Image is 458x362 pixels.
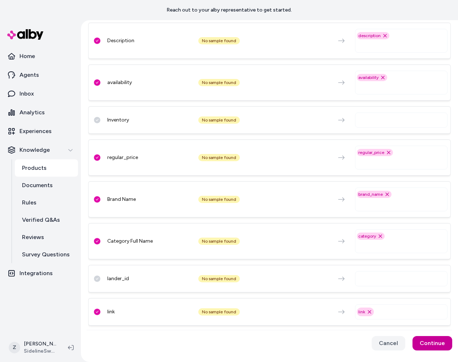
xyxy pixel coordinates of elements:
div: lander_id [107,275,194,282]
div: Category Full Name [107,238,194,245]
a: Verified Q&As [15,211,78,229]
a: Integrations [3,265,78,282]
div: No sample found [198,308,240,315]
div: Brand Name [107,196,194,203]
p: Rules [22,198,36,207]
a: Rules [15,194,78,211]
p: Documents [22,181,53,190]
p: Reach out to your alby representative to get started. [167,6,292,14]
button: Remove availability option [380,75,386,80]
button: Remove brand_name option [384,191,390,197]
a: Products [15,159,78,177]
div: regular_price [107,154,194,161]
p: Inbox [20,89,34,98]
div: No sample found [198,275,240,282]
div: No sample found [198,196,240,203]
p: Reviews [22,233,44,242]
span: category [358,233,376,239]
p: Products [22,164,47,172]
button: Cancel [372,336,405,350]
div: link [107,308,194,315]
div: No sample found [198,154,240,161]
p: Survey Questions [22,250,70,259]
button: Knowledge [3,141,78,159]
p: Analytics [20,108,45,117]
a: Analytics [3,104,78,121]
button: Continue [412,336,452,350]
div: Inventory [107,116,194,124]
a: Agents [3,66,78,84]
a: Reviews [15,229,78,246]
button: Remove description option [382,33,388,39]
a: Survey Questions [15,246,78,263]
p: Verified Q&As [22,216,60,224]
span: SidelineSwap [24,348,56,355]
a: Experiences [3,123,78,140]
button: Remove category option [377,233,383,239]
p: Experiences [20,127,52,136]
p: Integrations [20,269,53,278]
span: Z [9,342,20,353]
a: Documents [15,177,78,194]
p: Home [20,52,35,61]
button: Z[PERSON_NAME]SidelineSwap [4,336,62,359]
div: availability [107,79,194,86]
p: [PERSON_NAME] [24,340,56,348]
img: alby Logo [7,29,43,40]
a: Home [3,48,78,65]
span: regular_price [358,150,384,155]
span: brand_name [358,191,383,197]
p: Knowledge [20,146,50,154]
p: Agents [20,71,39,79]
div: Description [107,37,194,44]
button: Remove regular_price option [386,150,392,155]
div: No sample found [198,238,240,245]
span: description [358,33,381,39]
span: link [358,309,365,315]
a: Inbox [3,85,78,102]
div: No sample found [198,37,240,44]
div: No sample found [198,116,240,124]
button: Remove link option [367,309,372,315]
span: availability [358,75,379,80]
div: No sample found [198,79,240,86]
